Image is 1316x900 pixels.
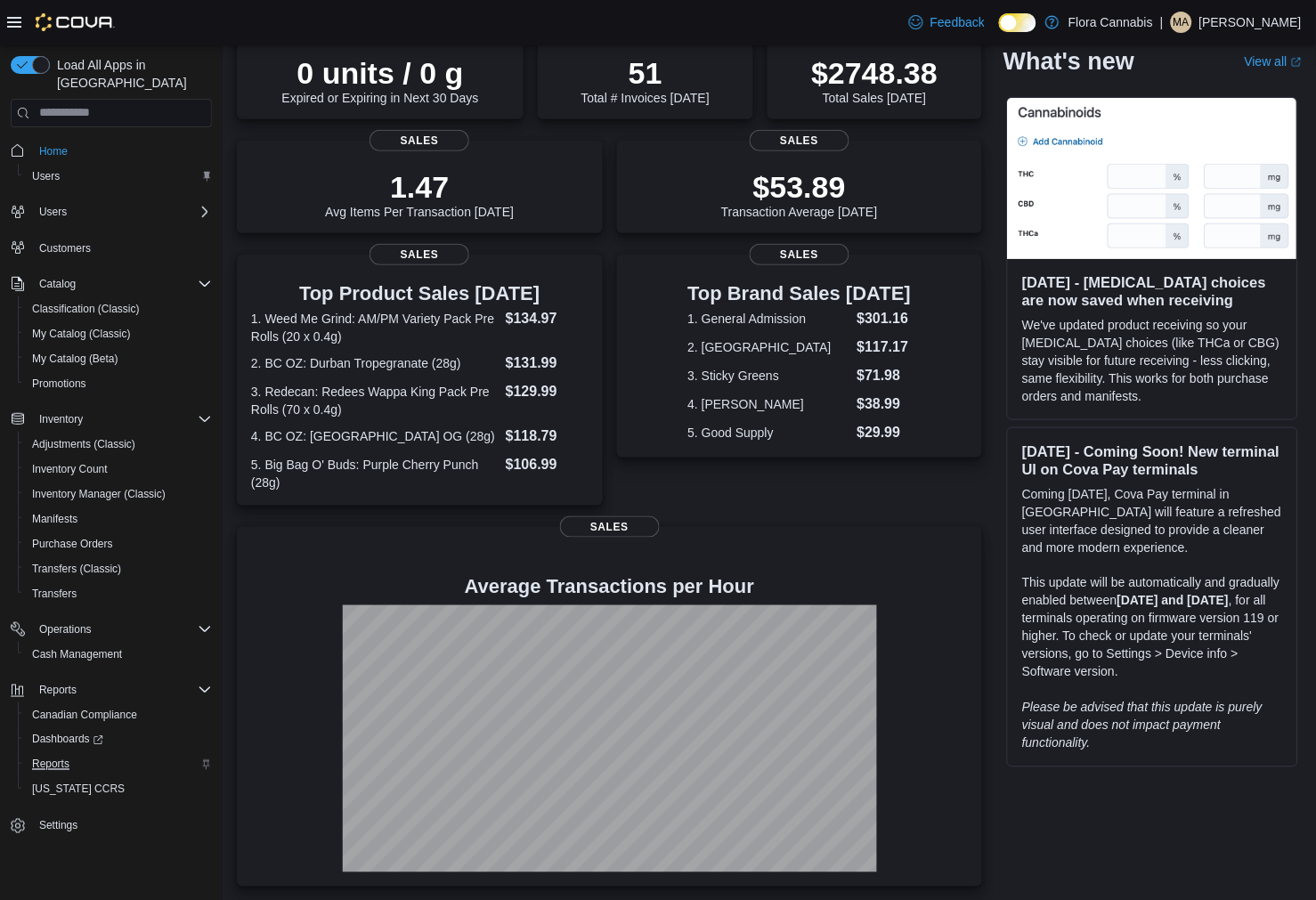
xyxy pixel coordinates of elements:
span: Dashboards [25,729,212,750]
a: Inventory Manager (Classic) [25,483,173,505]
dt: 2. [GEOGRAPHIC_DATA] [687,338,849,356]
button: Reports [4,677,219,702]
span: Canadian Compliance [25,704,212,726]
p: $53.89 [721,169,878,205]
span: Customers [39,241,91,255]
a: Transfers [25,583,84,604]
span: Reports [39,683,77,697]
span: Users [39,205,67,219]
span: Reports [32,679,212,701]
button: Purchase Orders [18,531,219,556]
span: Transfers [25,583,212,604]
button: Cash Management [18,642,219,667]
span: Classification (Classic) [32,302,140,316]
span: Adjustments (Classic) [32,437,135,451]
div: Miguel Ambrosio [1171,12,1192,33]
button: Inventory [32,409,90,430]
span: My Catalog (Classic) [32,327,131,341]
span: [US_STATE] CCRS [32,782,125,797]
span: Home [32,140,212,162]
span: My Catalog (Beta) [32,352,118,366]
span: My Catalog (Classic) [25,323,212,345]
span: Settings [32,815,212,837]
span: Feedback [930,13,985,31]
h3: Top Brand Sales [DATE] [687,283,911,304]
p: 51 [581,55,710,91]
span: Transfers (Classic) [25,558,212,580]
a: Transfers (Classic) [25,558,128,580]
span: Home [39,144,68,158]
span: Catalog [39,277,76,291]
span: Canadian Compliance [32,708,137,722]
dd: $106.99 [506,454,589,475]
p: This update will be automatically and gradually enabled between , for all terminals operating on ... [1022,573,1283,680]
button: Users [32,201,74,223]
span: Washington CCRS [25,779,212,800]
a: Inventory Count [25,458,115,480]
span: Promotions [25,373,212,394]
p: Coming [DATE], Cova Pay terminal in [GEOGRAPHIC_DATA] will feature a refreshed user interface des... [1022,484,1283,555]
a: My Catalog (Beta) [25,348,126,369]
span: Catalog [32,273,212,295]
span: Users [32,201,212,223]
h3: Top Product Sales [DATE] [251,283,589,304]
p: Flora Cannabis [1068,12,1153,33]
button: Adjustments (Classic) [18,432,219,457]
span: Inventory Manager (Classic) [32,487,166,501]
button: Operations [4,617,219,642]
span: MA [1174,12,1190,33]
button: Users [18,164,219,189]
span: Classification (Classic) [25,298,212,320]
dd: $134.97 [506,308,589,329]
button: Transfers (Classic) [18,556,219,581]
span: Manifests [25,508,212,530]
a: View allExternal link [1245,53,1302,68]
span: Operations [39,622,92,636]
span: Dashboards [32,733,103,747]
button: Canadian Compliance [18,702,219,727]
button: Promotions [18,371,219,396]
span: Inventory [32,409,212,430]
button: Reports [18,752,219,777]
a: Customers [32,238,98,259]
a: Settings [32,815,85,837]
p: 1.47 [325,169,514,205]
dd: $71.98 [857,365,912,386]
h3: [DATE] - [MEDICAL_DATA] choices are now saved when receiving [1022,272,1283,308]
p: [PERSON_NAME] [1199,12,1302,33]
button: Classification (Classic) [18,296,219,321]
dd: $118.79 [506,426,589,447]
span: Operations [32,619,212,640]
div: Expired or Expiring in Next 30 Days [282,55,479,105]
button: Catalog [32,273,83,295]
a: Promotions [25,373,93,394]
button: Users [4,199,219,224]
span: Inventory Manager (Classic) [25,483,212,505]
div: Avg Items Per Transaction [DATE] [325,169,514,219]
svg: External link [1291,56,1302,67]
dd: $38.99 [857,393,912,415]
span: Promotions [32,377,86,391]
button: Customers [4,235,219,261]
a: Purchase Orders [25,533,120,555]
span: Users [32,169,60,183]
span: Adjustments (Classic) [25,434,212,455]
button: Operations [32,619,99,640]
span: Reports [25,754,212,775]
span: Cash Management [25,644,212,665]
div: Total Sales [DATE] [811,55,938,105]
span: Purchase Orders [25,533,212,555]
button: Home [4,138,219,164]
dt: 3. Redecan: Redees Wappa King Pack Pre Rolls (70 x 0.4g) [251,383,499,418]
button: Inventory Count [18,457,219,482]
button: Inventory [4,407,219,432]
span: Purchase Orders [32,537,113,551]
a: Dashboards [18,727,219,752]
p: 0 units / 0 g [282,55,479,91]
nav: Complex example [11,131,212,886]
span: My Catalog (Beta) [25,348,212,369]
span: Sales [750,244,849,265]
span: Inventory Count [32,462,108,476]
dt: 2. BC OZ: Durban Tropegranate (28g) [251,354,499,372]
span: Reports [32,758,69,772]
